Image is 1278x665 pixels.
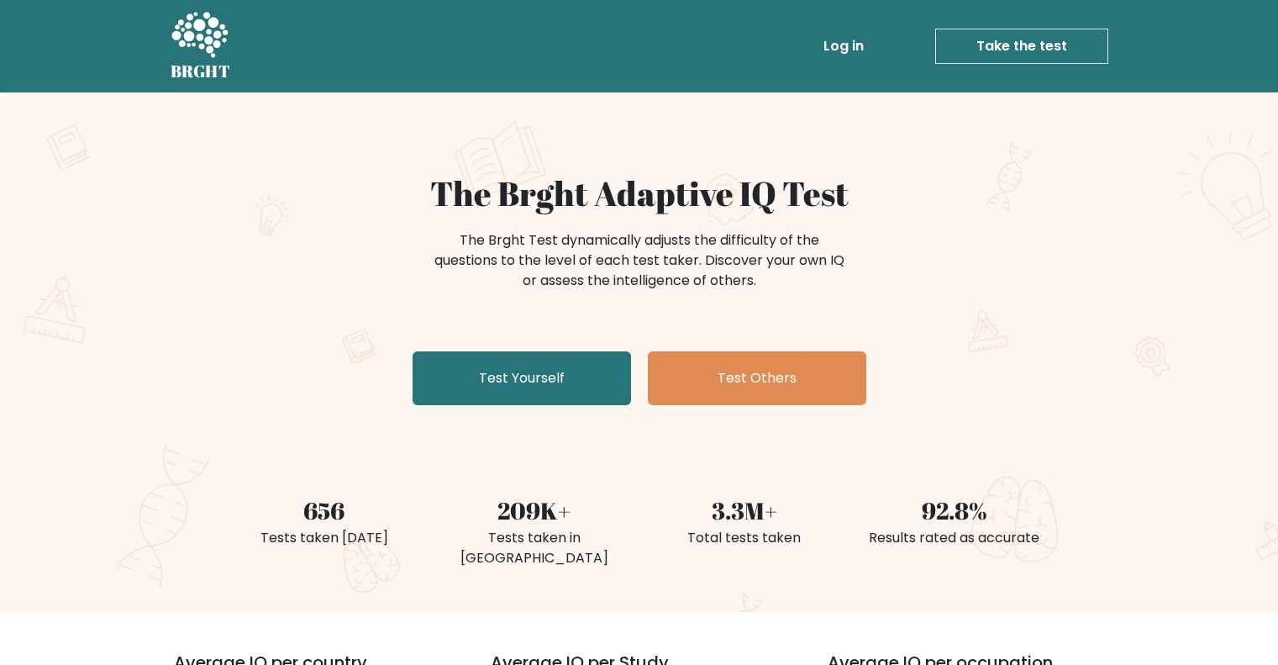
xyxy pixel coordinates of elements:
div: 209K+ [439,493,629,528]
a: Test Others [648,351,866,405]
div: Tests taken [DATE] [229,528,419,548]
div: Tests taken in [GEOGRAPHIC_DATA] [439,528,629,568]
h1: The Brght Adaptive IQ Test [229,173,1049,214]
div: Results rated as accurate [860,528,1049,548]
a: BRGHT [171,7,231,86]
a: Log in [817,29,870,63]
div: 656 [229,493,419,528]
div: Total tests taken [650,528,839,548]
a: Test Yourself [413,351,631,405]
div: 92.8% [860,493,1049,528]
a: Take the test [935,29,1108,64]
h5: BRGHT [171,61,231,82]
div: The Brght Test dynamically adjusts the difficulty of the questions to the level of each test take... [429,230,849,291]
div: 3.3M+ [650,493,839,528]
